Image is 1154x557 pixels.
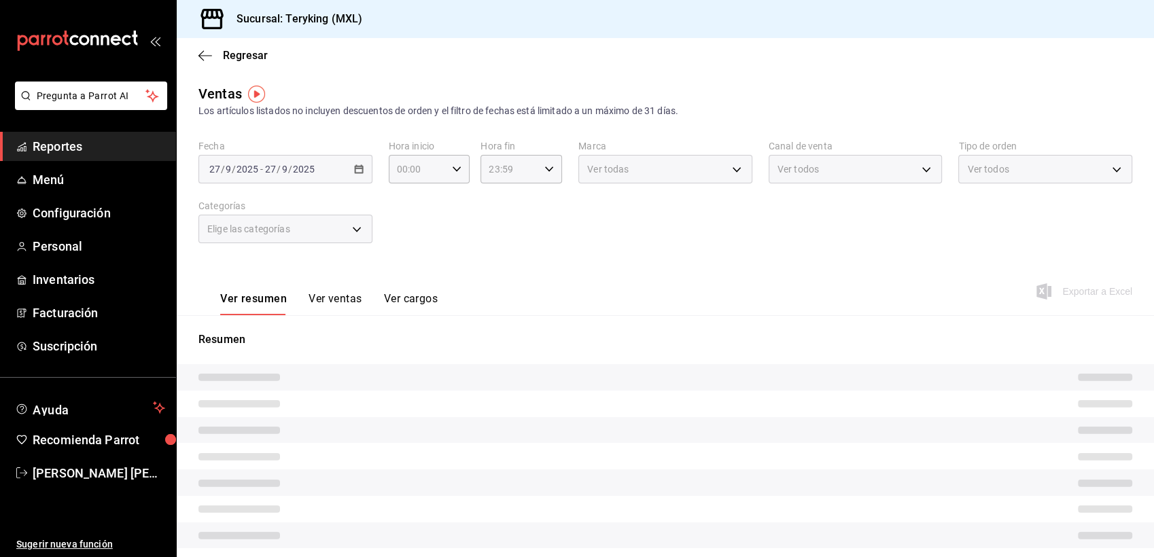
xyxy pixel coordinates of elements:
[37,89,146,103] span: Pregunta a Parrot AI
[277,164,281,175] span: /
[209,164,221,175] input: --
[15,82,167,110] button: Pregunta a Parrot AI
[578,141,752,151] label: Marca
[236,164,259,175] input: ----
[248,86,265,103] img: Tooltip marker
[33,431,165,449] span: Recomienda Parrot
[33,399,147,416] span: Ayuda
[220,292,438,315] div: navigation tabs
[207,222,290,236] span: Elige las categorías
[33,304,165,322] span: Facturación
[223,49,268,62] span: Regresar
[292,164,315,175] input: ----
[33,270,165,289] span: Inventarios
[480,141,562,151] label: Hora fin
[221,164,225,175] span: /
[264,164,277,175] input: --
[16,537,165,552] span: Sugerir nueva función
[198,201,372,211] label: Categorías
[198,331,1132,348] p: Resumen
[33,337,165,355] span: Suscripción
[232,164,236,175] span: /
[281,164,288,175] input: --
[150,35,160,46] button: open_drawer_menu
[198,104,1132,118] div: Los artículos listados no incluyen descuentos de orden y el filtro de fechas está limitado a un m...
[769,141,943,151] label: Canal de venta
[220,292,287,315] button: Ver resumen
[33,464,165,482] span: [PERSON_NAME] [PERSON_NAME]
[309,292,362,315] button: Ver ventas
[33,204,165,222] span: Configuración
[33,137,165,156] span: Reportes
[288,164,292,175] span: /
[777,162,819,176] span: Ver todos
[384,292,438,315] button: Ver cargos
[33,170,165,189] span: Menú
[10,98,167,113] a: Pregunta a Parrot AI
[958,141,1132,151] label: Tipo de orden
[198,84,242,104] div: Ventas
[198,49,268,62] button: Regresar
[587,162,629,176] span: Ver todas
[389,141,470,151] label: Hora inicio
[198,141,372,151] label: Fecha
[967,162,1009,176] span: Ver todos
[260,164,263,175] span: -
[226,11,362,27] h3: Sucursal: Teryking (MXL)
[225,164,232,175] input: --
[33,237,165,255] span: Personal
